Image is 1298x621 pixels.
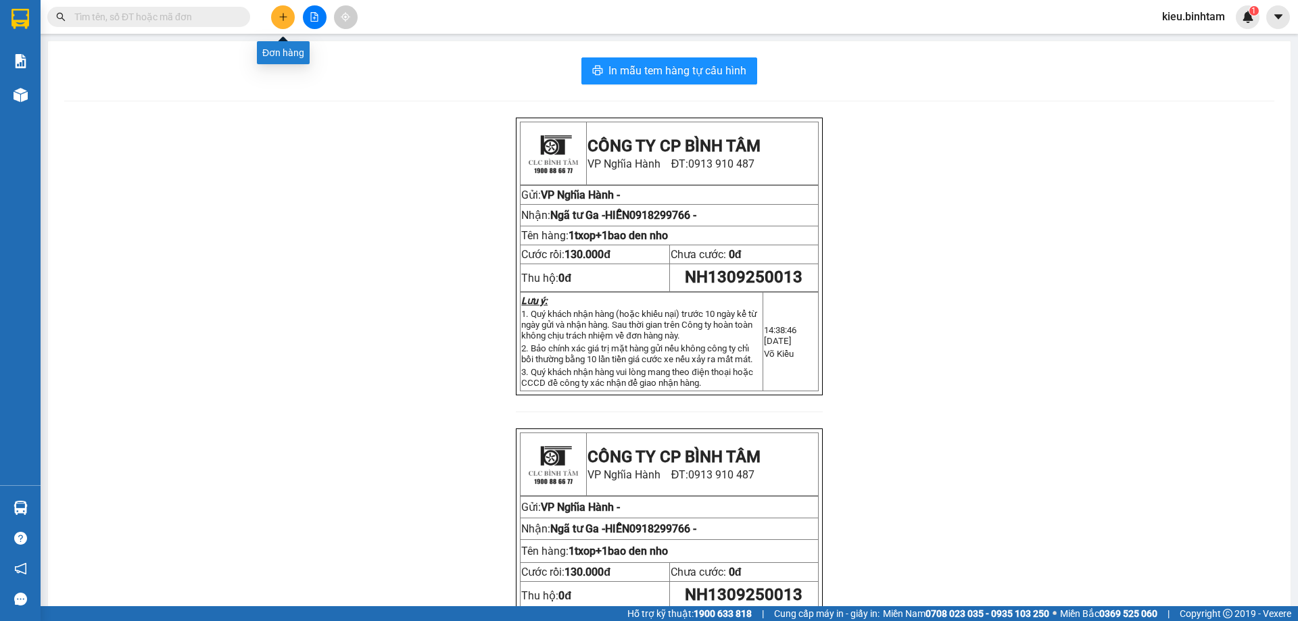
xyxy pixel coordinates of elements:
button: caret-down [1266,5,1290,29]
span: Chưa cước: [671,566,742,578]
img: icon-new-feature [1242,11,1254,23]
span: file-add [310,12,319,22]
img: warehouse-icon [14,88,28,102]
span: 0918299766 - [629,209,696,222]
strong: 1900 633 818 [694,608,752,619]
span: 0913 910 487 [688,157,754,170]
img: solution-icon [14,54,28,68]
span: Võ Kiều [764,349,794,359]
span: 0đ [729,248,742,261]
span: VP Nghĩa Hành ĐT: [587,468,755,481]
img: logo [523,434,583,495]
span: message [14,593,27,605]
span: 130.000đ [564,566,610,578]
img: logo-vxr [11,9,29,29]
span: Gửi: [521,501,620,514]
span: plus [279,12,288,22]
span: 0913 910 487 [688,468,754,481]
span: caret-down [1272,11,1284,23]
span: Thu hộ: [521,589,571,602]
span: VP Nghĩa Hành - [541,189,620,201]
span: VP Nghĩa Hành - [541,501,620,514]
span: Ngã tư Ga - [550,522,696,535]
img: warehouse-icon [14,501,28,515]
sup: 1 [1249,6,1259,16]
button: printerIn mẫu tem hàng tự cấu hình [581,57,757,84]
span: 0918299766 - [629,522,696,535]
img: logo [523,123,583,184]
span: Nhận: [521,522,696,535]
span: Cung cấp máy in - giấy in: [774,606,880,621]
strong: 0708 023 035 - 0935 103 250 [926,608,1049,619]
span: Ngã tư Ga - [550,209,696,222]
span: search [56,12,66,22]
span: kieu.binhtam [1151,8,1236,25]
button: aim [334,5,358,29]
span: In mẫu tem hàng tự cấu hình [608,62,746,79]
span: HIỄN [605,209,696,222]
span: notification [14,562,27,575]
strong: CÔNG TY CP BÌNH TÂM [587,136,761,155]
strong: 0đ [558,272,571,284]
span: 130.000đ [564,248,610,261]
strong: 0đ [558,589,571,602]
span: VP Nghĩa Hành ĐT: [587,157,755,170]
span: Tên hàng: [521,545,668,557]
strong: 0369 525 060 [1099,608,1157,619]
span: 14:38:46 [DATE] [764,325,796,346]
button: file-add [303,5,327,29]
span: 1 [1251,6,1256,16]
span: Miền Nam [883,606,1049,621]
span: Hỗ trợ kỹ thuật: [627,606,752,621]
span: | [1168,606,1170,621]
span: Cước rồi: [521,248,610,261]
span: 1. Quý khách nhận hàng (hoặc khiếu nại) trước 10 ngày kể từ ngày gửi và nhận hàng. Sau thời gian ... [521,309,756,341]
span: | [762,606,764,621]
strong: CÔNG TY CP BÌNH TÂM [587,447,761,466]
span: Cước rồi: [521,566,610,578]
span: 0đ [729,566,742,578]
span: copyright [1223,609,1232,618]
span: HIỄN [605,522,696,535]
span: NH1309250013 [685,268,802,287]
span: 1txop+1bao den nho [569,229,668,242]
span: question-circle [14,532,27,545]
span: NH1309250013 [685,585,802,604]
span: 3. Quý khách nhận hàng vui lòng mang theo điện thoại hoặc CCCD đề công ty xác nhận để giao nhận h... [521,367,752,388]
strong: Lưu ý: [521,295,548,306]
span: Miền Bắc [1060,606,1157,621]
span: 1txop+1bao den nho [569,545,668,557]
span: 2. Bảo chính xác giá trị mặt hàng gửi nếu không công ty chỉ bồi thường bằng 10 lần tiền giá cước ... [521,343,753,364]
span: Nhận: [521,209,696,222]
span: printer [592,65,603,78]
span: ⚪️ [1053,611,1057,616]
span: aim [341,12,350,22]
span: Thu hộ: [521,272,571,284]
span: Gửi: [521,189,541,201]
span: Chưa cước: [671,248,742,261]
button: plus [271,5,295,29]
span: Tên hàng: [521,229,668,242]
input: Tìm tên, số ĐT hoặc mã đơn [74,9,234,24]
